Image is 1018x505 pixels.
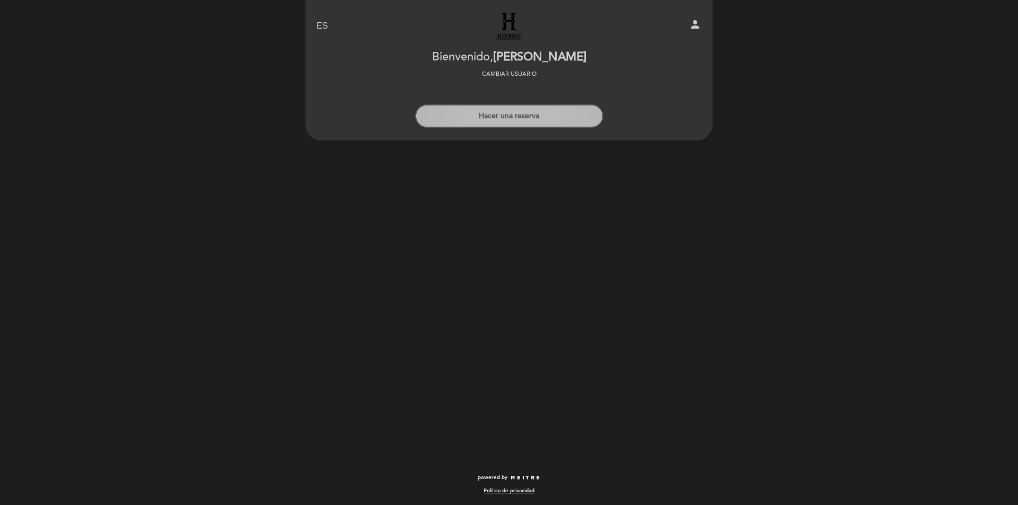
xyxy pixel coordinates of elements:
[478,474,507,481] span: powered by
[689,18,701,34] button: person
[478,474,540,481] a: powered by
[484,487,534,494] a: Política de privacidad
[432,51,586,64] h2: Bienvenido,
[493,50,586,64] span: [PERSON_NAME]
[479,69,540,79] button: Cambiar usuario
[443,12,575,41] a: Hierro [GEOGRAPHIC_DATA]
[415,104,603,128] button: Hacer una reserva
[510,475,540,481] img: MEITRE
[689,18,701,31] i: person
